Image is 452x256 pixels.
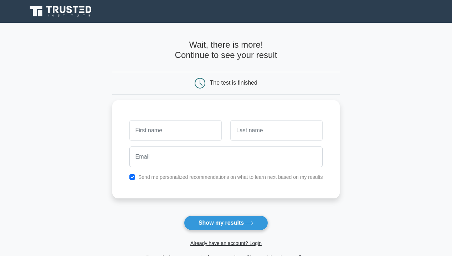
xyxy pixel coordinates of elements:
div: The test is finished [210,80,257,86]
button: Show my results [184,215,268,230]
input: First name [129,120,222,141]
h4: Wait, there is more! Continue to see your result [112,40,340,60]
a: Already have an account? Login [190,240,262,246]
label: Send me personalized recommendations on what to learn next based on my results [138,174,323,180]
input: Last name [230,120,323,141]
input: Email [129,146,323,167]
